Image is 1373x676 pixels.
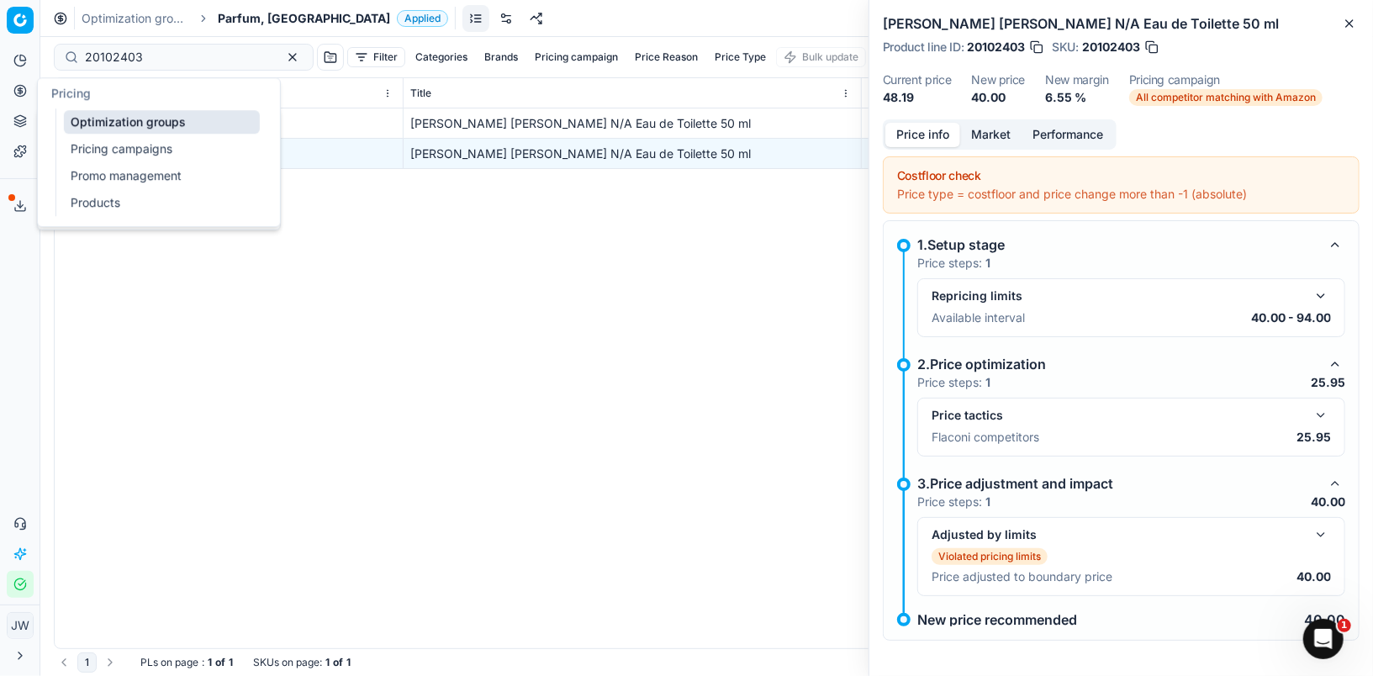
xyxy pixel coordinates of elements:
strong: 1 [985,375,990,389]
p: 40.00 - 94.00 [1251,309,1331,326]
dd: 6.55 % [1045,89,1109,106]
span: PLs on page [140,656,198,669]
p: Price steps: [917,255,990,272]
div: 2.Price optimization [917,354,1318,374]
button: JW [7,612,34,639]
p: Price adjusted to boundary price [932,568,1112,585]
strong: 1 [229,656,233,669]
nav: pagination [54,652,120,673]
dt: New margin [1045,74,1109,86]
div: : [140,656,233,669]
button: Brands [478,47,525,67]
button: Market [960,123,1022,147]
button: Price Reason [628,47,705,67]
dt: Current price [883,74,951,86]
p: Price steps: [917,494,990,510]
p: New price recommended [917,613,1077,626]
p: Violated pricing limits [938,550,1041,563]
strong: 1 [985,494,990,509]
span: JW [8,613,33,638]
strong: 1 [346,656,351,669]
a: Products [64,191,260,214]
p: Price steps: [917,374,990,391]
span: 20102403 [1082,39,1140,55]
div: Price tactics [932,407,1304,424]
span: Title [410,87,431,100]
div: Adjusted by limits [932,526,1304,543]
p: 25.95 [1296,429,1331,446]
iframe: Intercom live chat [1303,619,1344,659]
p: 40.00 [1311,494,1345,510]
strong: of [333,656,343,669]
dd: 48.19 [883,89,951,106]
button: 1 [77,652,97,673]
button: Pricing campaign [528,47,625,67]
span: [PERSON_NAME] [PERSON_NAME] N/A Eau de Toilette 50 ml [410,146,751,161]
div: Price type = costfloor and price change more than -1 (absolute) [897,186,1345,203]
span: 1 [1338,619,1351,632]
dd: 40.00 [971,89,1025,106]
nav: breadcrumb [82,10,448,27]
a: Optimization groups [82,10,189,27]
button: Categories [409,47,474,67]
span: [PERSON_NAME] [PERSON_NAME] N/A Eau de Toilette 50 ml [410,116,751,130]
span: All competitor matching with Amazon [1129,89,1323,106]
strong: of [215,656,225,669]
span: Pricing [51,86,91,100]
span: Product line ID : [883,41,964,53]
button: Performance [1022,123,1114,147]
a: Pricing campaigns [64,137,260,161]
h2: [PERSON_NAME] [PERSON_NAME] N/A Eau de Toilette 50 ml [883,13,1360,34]
dt: Pricing campaign [1129,74,1323,86]
button: Price info [885,123,960,147]
p: 40.00 [1304,613,1345,626]
a: Promo management [64,164,260,187]
p: Flaconi competitors [932,429,1039,446]
strong: 1 [208,656,212,669]
dt: New price [971,74,1025,86]
p: 25.95 [1311,374,1345,391]
div: Repricing limits [932,288,1304,304]
strong: 1 [985,256,990,270]
input: Search by SKU or title [85,49,269,66]
button: Bulk update [776,47,866,67]
p: Available interval [932,309,1025,326]
button: Filter [347,47,405,67]
strong: 1 [325,656,330,669]
button: Price Type [708,47,773,67]
span: SKU : [1052,41,1079,53]
div: 3.Price adjustment and impact [917,473,1318,494]
button: Go to next page [100,652,120,673]
span: SKUs on page : [253,656,322,669]
span: 20102403 [967,39,1025,55]
span: Parfum, [GEOGRAPHIC_DATA]Applied [218,10,448,27]
a: Optimization groups [64,110,260,134]
p: 40.00 [1296,568,1331,585]
div: 1.Setup stage [917,235,1318,255]
button: Go to previous page [54,652,74,673]
div: Costfloor check [897,167,1345,184]
span: Applied [397,10,448,27]
span: Parfum, [GEOGRAPHIC_DATA] [218,10,390,27]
